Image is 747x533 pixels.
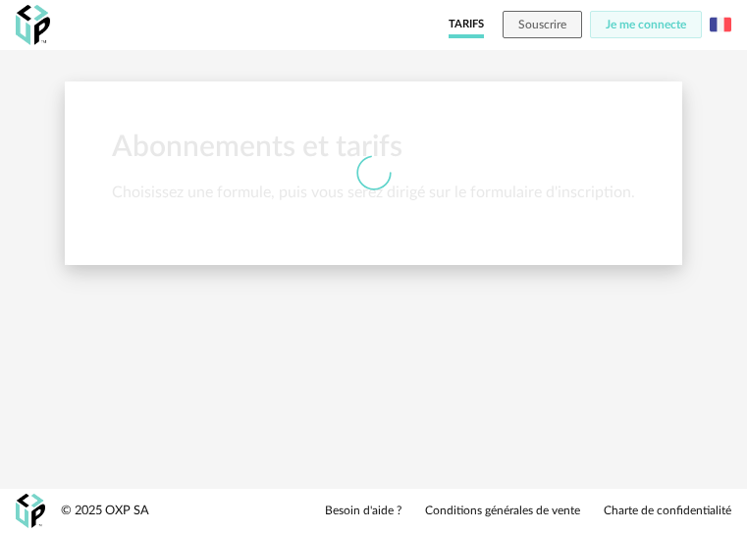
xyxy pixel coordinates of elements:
a: Tarifs [449,11,484,38]
span: Je me connecte [606,19,686,30]
img: OXP [16,494,45,528]
button: Je me connecte [590,11,702,38]
a: Charte de confidentialité [604,504,731,519]
a: Besoin d'aide ? [325,504,401,519]
img: fr [710,14,731,35]
div: © 2025 OXP SA [61,503,149,519]
button: Souscrire [503,11,582,38]
a: Conditions générales de vente [425,504,580,519]
img: OXP [16,5,50,45]
span: Souscrire [518,19,566,30]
